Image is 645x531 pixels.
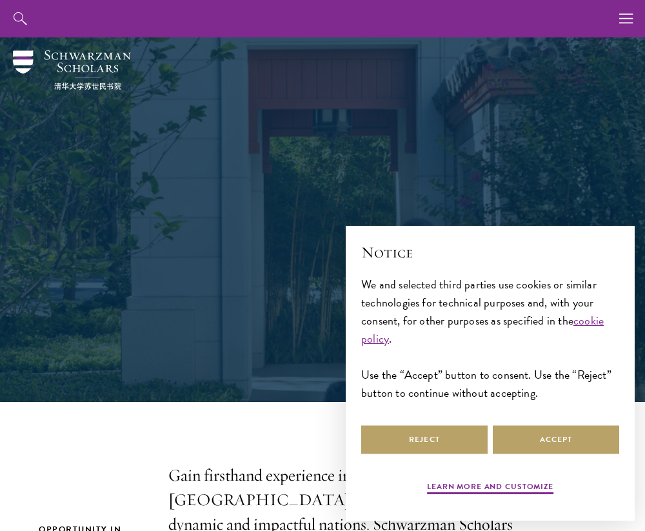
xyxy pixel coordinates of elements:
[361,312,604,347] a: cookie policy
[361,241,619,263] h2: Notice
[13,50,131,90] img: Schwarzman Scholars
[493,425,619,454] button: Accept
[427,481,553,496] button: Learn more and customize
[361,276,619,403] div: We and selected third parties use cookies or similar technologies for technical purposes and, wit...
[361,425,488,454] button: Reject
